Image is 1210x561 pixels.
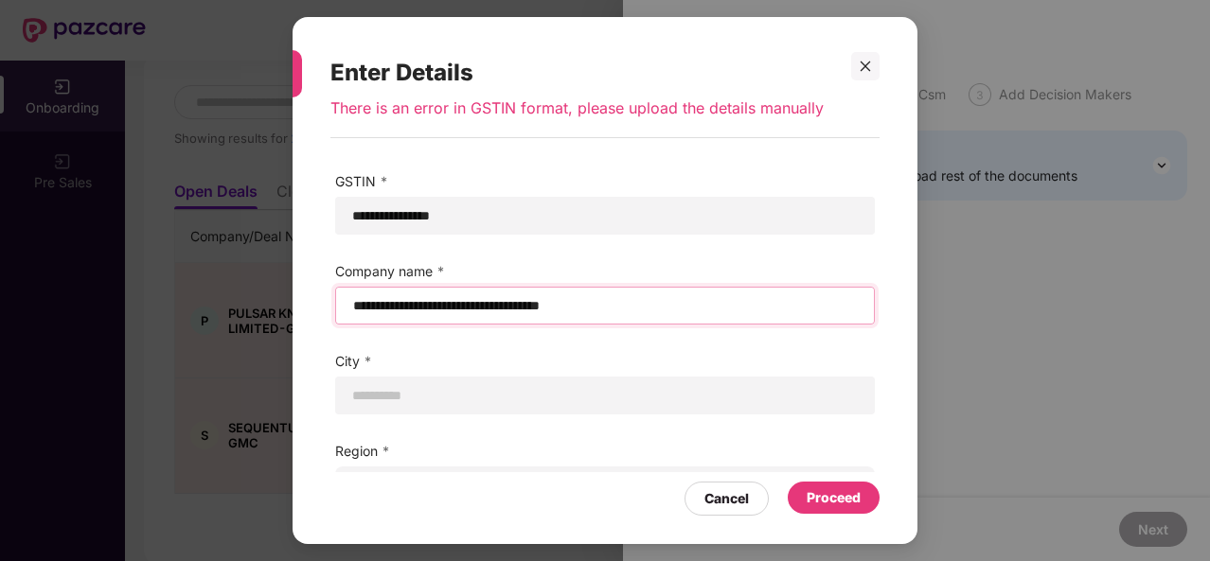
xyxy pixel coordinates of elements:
div: Enter Details [330,36,834,98]
span: close [859,60,872,73]
div: Cancel [704,488,749,509]
label: GSTIN [335,171,875,192]
label: City [335,351,875,372]
label: Company name [335,261,875,282]
div: Proceed [807,487,861,508]
div: There is an error in GSTIN format, please upload the details manually [330,97,834,137]
label: Region [335,441,875,462]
